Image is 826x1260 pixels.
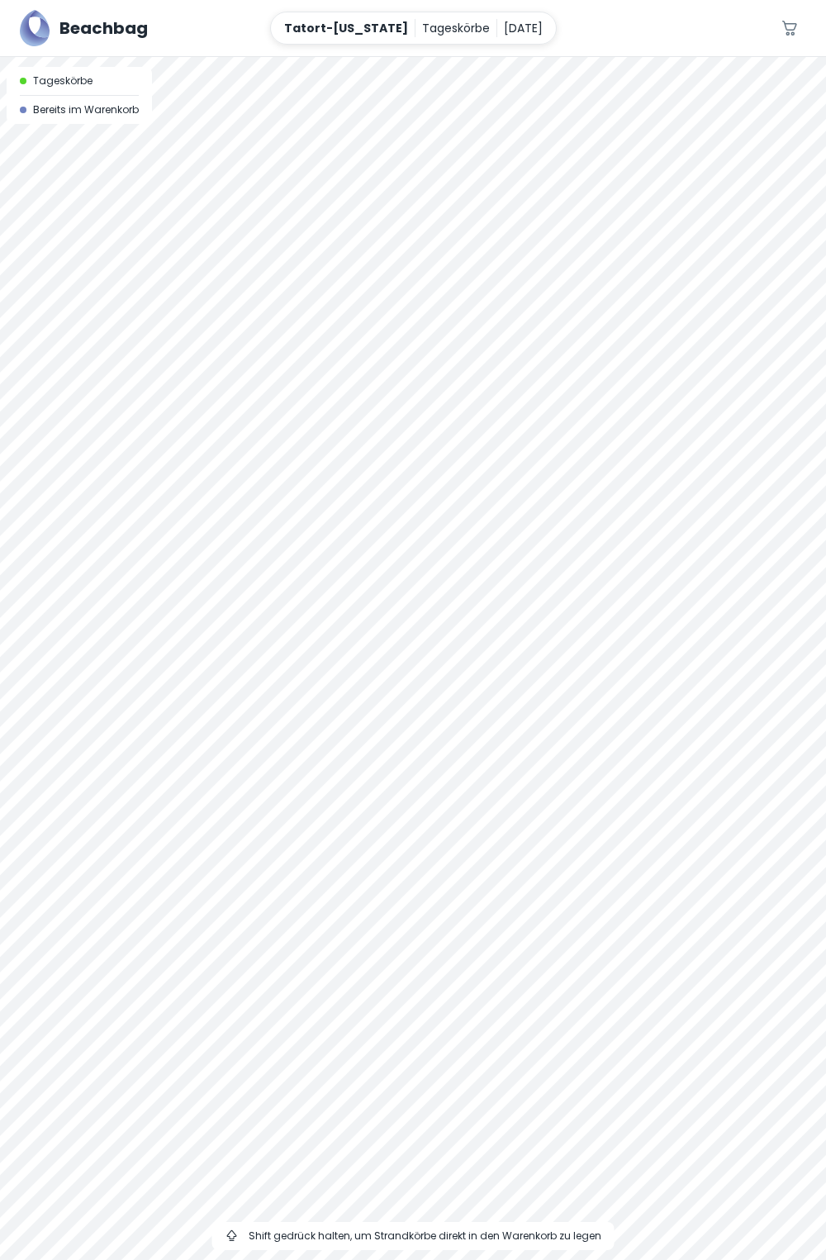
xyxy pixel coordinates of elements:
[33,102,139,117] span: Bereits im Warenkorb
[249,1229,601,1243] span: Shift gedrück halten, um Strandkörbe direkt in den Warenkorb zu legen
[20,10,50,46] img: Beachbag
[33,74,93,88] span: Tageskörbe
[422,19,490,37] p: Tageskörbe
[59,16,148,40] h5: Beachbag
[284,19,408,37] p: Tatort-[US_STATE]
[504,19,543,37] p: [DATE]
